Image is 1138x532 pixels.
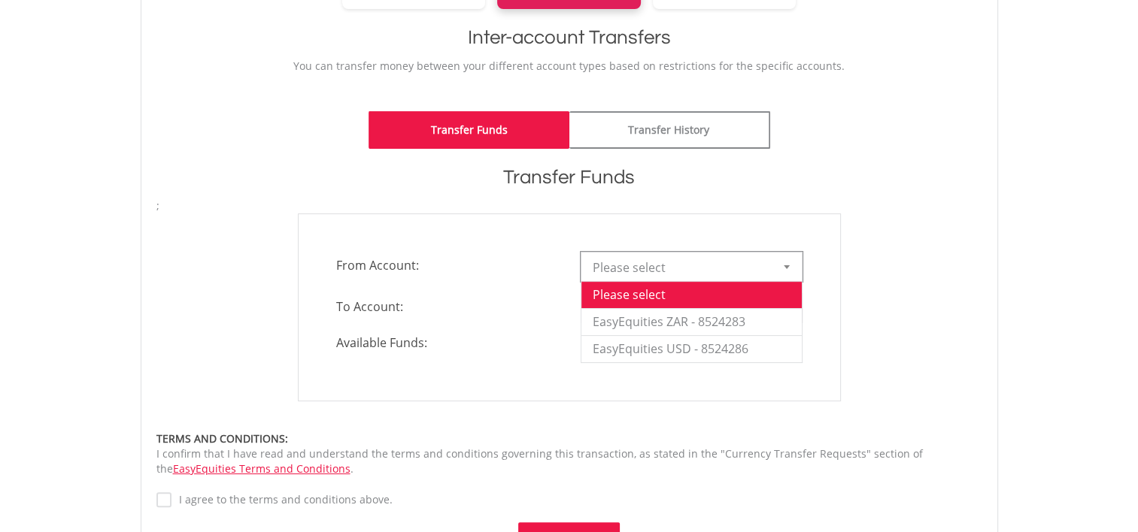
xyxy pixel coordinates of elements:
a: EasyEquities Terms and Conditions [173,461,351,476]
li: EasyEquities ZAR - 8524283 [581,308,802,335]
span: From Account: [325,252,569,279]
h1: Transfer Funds [156,164,982,191]
p: You can transfer money between your different account types based on restrictions for the specifi... [156,59,982,74]
span: To Account: [325,293,569,320]
h1: Inter-account Transfers [156,24,982,51]
a: Transfer History [569,111,770,149]
a: Transfer Funds [369,111,569,149]
li: EasyEquities USD - 8524286 [581,335,802,362]
span: Available Funds: [325,334,569,352]
label: I agree to the terms and conditions above. [171,492,393,507]
span: Please select [593,252,768,283]
div: I confirm that I have read and understand the terms and conditions governing this transaction, as... [156,431,982,476]
div: TERMS AND CONDITIONS: [156,431,982,446]
li: Please select [581,281,802,308]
